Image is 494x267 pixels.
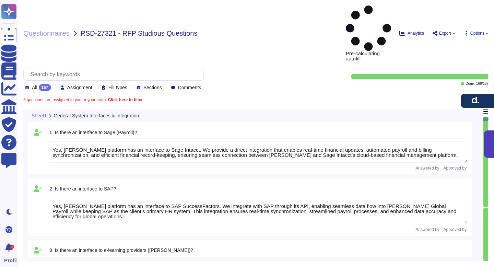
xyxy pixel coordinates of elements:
[415,228,439,232] span: Answered by
[143,85,162,90] span: Sections
[32,85,37,90] span: All
[47,141,468,163] textarea: Yes, [PERSON_NAME] platform has an interface to Sage Intacct. We provide a direct integration tha...
[4,258,16,263] span: Profile
[47,198,468,224] textarea: Yes, [PERSON_NAME] platform has an interface to SAP SuccessFactors. We integrate with SAP through...
[444,166,467,170] span: Approved by
[55,130,137,135] span: Is there an interface to Sage (Payroll)?
[444,228,467,232] span: Approved by
[55,186,116,191] span: Is there an interface to SAP?
[47,248,52,253] span: 3
[178,85,201,90] span: Comments
[32,113,47,118] span: Sheet1
[39,84,51,91] div: 167
[470,31,484,35] span: Options
[399,31,424,36] button: Analytics
[10,245,14,249] div: 2
[408,31,424,35] span: Analytics
[55,247,193,253] span: Is there an interface to e-learning providers ([PERSON_NAME])?
[27,68,203,80] input: Search by keywords
[108,85,127,90] span: Fill types
[23,98,143,102] span: 3 questions are assigned to you or your team.
[466,82,475,85] span: Done:
[415,166,439,170] span: Answered by
[23,30,70,37] span: Questionnaires
[439,31,451,35] span: Export
[107,97,143,102] b: Click here to filter
[81,30,198,37] span: RSD-27321 - RFP Studious Questions
[476,82,489,85] span: 166 / 167
[47,186,52,191] span: 2
[54,113,139,118] span: General System Interfaces & Integration
[47,130,52,135] span: 1
[346,5,391,61] span: Pre-calculating autofill
[67,85,92,90] span: Assignment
